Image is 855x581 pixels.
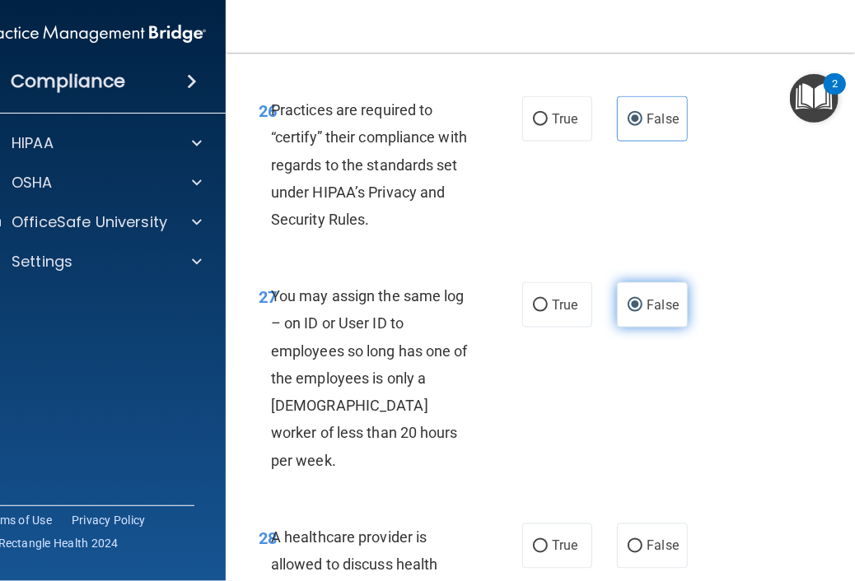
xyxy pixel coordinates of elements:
[12,173,53,193] p: OSHA
[552,111,577,127] span: True
[628,114,642,126] input: False
[647,538,679,554] span: False
[259,101,277,121] span: 26
[647,111,679,127] span: False
[12,252,72,272] p: Settings
[552,538,577,554] span: True
[259,287,277,307] span: 27
[533,541,548,553] input: True
[533,114,548,126] input: True
[12,212,167,232] p: OfficeSafe University
[271,287,468,468] span: You may assign the same log – on ID or User ID to employees so long has one of the employees is o...
[628,300,642,312] input: False
[647,297,679,313] span: False
[271,101,467,228] span: Practices are required to “certify” their compliance with regards to the standards set under HIPA...
[533,300,548,312] input: True
[552,297,577,313] span: True
[11,70,125,93] h4: Compliance
[790,74,839,123] button: Open Resource Center, 2 new notifications
[259,528,277,548] span: 28
[72,512,146,528] a: Privacy Policy
[832,84,838,105] div: 2
[12,133,54,153] p: HIPAA
[628,541,642,553] input: False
